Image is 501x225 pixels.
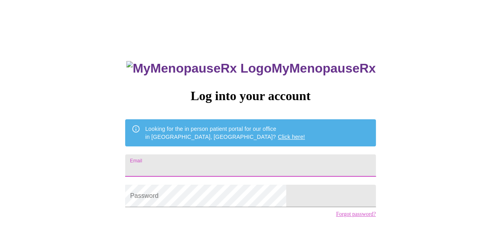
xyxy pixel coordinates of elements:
a: Forgot password? [336,211,376,217]
div: Looking for the in person patient portal for our office in [GEOGRAPHIC_DATA], [GEOGRAPHIC_DATA]? [145,122,305,144]
img: MyMenopauseRx Logo [126,61,271,76]
a: Click here! [278,134,305,140]
h3: MyMenopauseRx [126,61,376,76]
h3: Log into your account [125,89,375,103]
